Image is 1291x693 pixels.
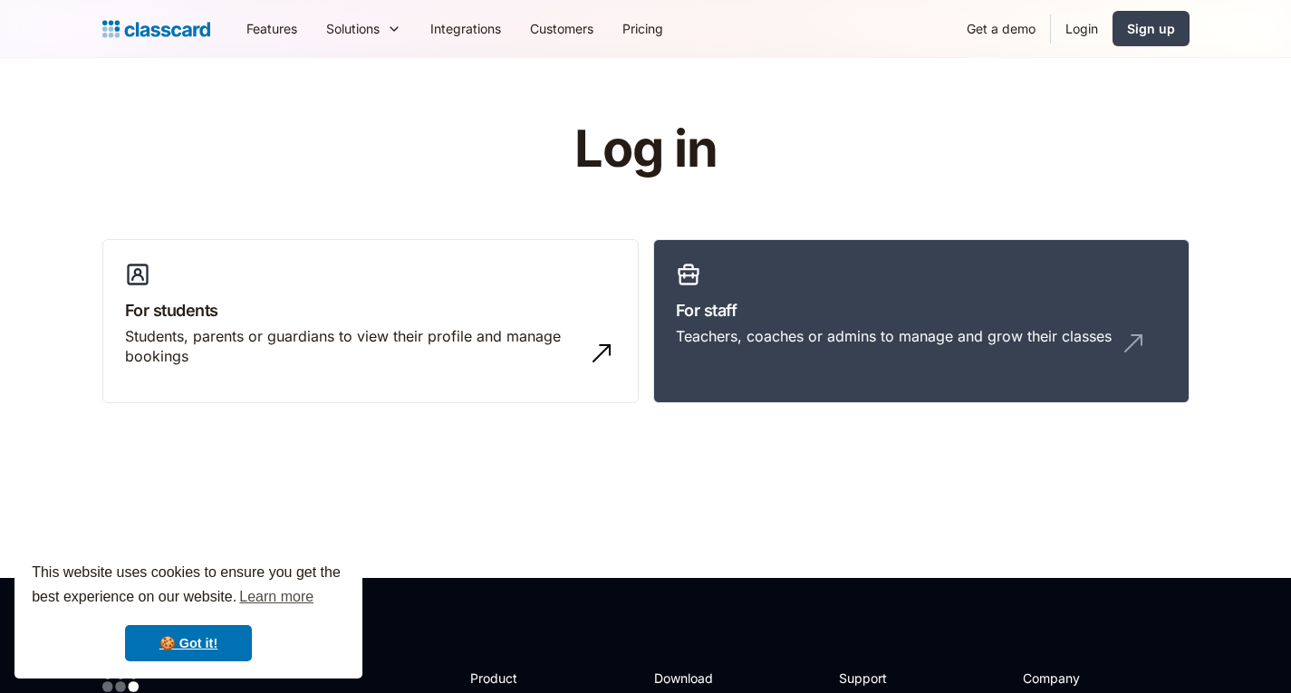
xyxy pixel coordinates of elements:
[232,8,312,49] a: Features
[14,544,362,679] div: cookieconsent
[515,8,608,49] a: Customers
[1127,19,1175,38] div: Sign up
[236,583,316,611] a: learn more about cookies
[470,669,567,688] h2: Product
[32,562,345,611] span: This website uses cookies to ensure you get the best experience on our website.
[326,19,380,38] div: Solutions
[1113,11,1190,46] a: Sign up
[125,298,616,322] h3: For students
[416,8,515,49] a: Integrations
[125,326,580,367] div: Students, parents or guardians to view their profile and manage bookings
[839,669,912,688] h2: Support
[125,625,252,661] a: dismiss cookie message
[654,669,728,688] h2: Download
[676,326,1112,346] div: Teachers, coaches or admins to manage and grow their classes
[653,239,1190,404] a: For staffTeachers, coaches or admins to manage and grow their classes
[952,8,1050,49] a: Get a demo
[312,8,416,49] div: Solutions
[358,121,933,178] h1: Log in
[1023,669,1143,688] h2: Company
[102,239,639,404] a: For studentsStudents, parents or guardians to view their profile and manage bookings
[608,8,678,49] a: Pricing
[676,298,1167,322] h3: For staff
[1051,8,1113,49] a: Login
[102,16,210,42] a: home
